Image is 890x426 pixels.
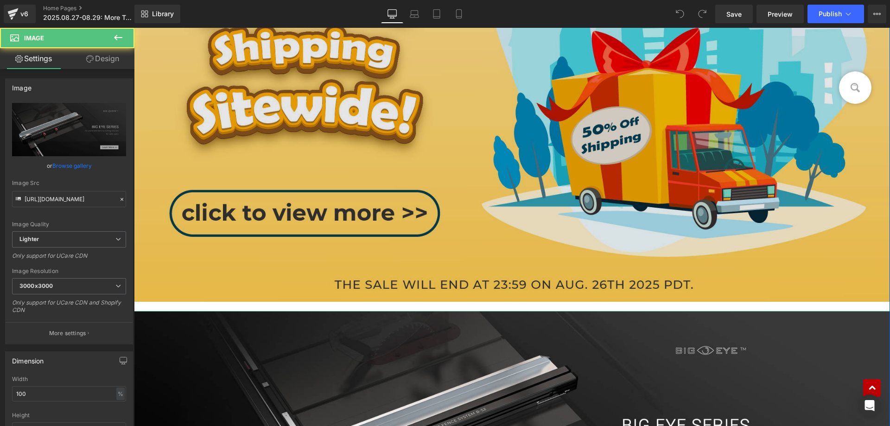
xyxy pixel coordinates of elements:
[12,221,126,228] div: Image Quality
[381,5,403,23] a: Desktop
[12,352,44,365] div: Dimension
[12,79,32,92] div: Image
[19,8,30,20] div: v6
[52,158,92,174] a: Browse gallery
[49,329,86,337] p: More settings
[12,386,126,401] input: auto
[12,180,126,186] div: Image Src
[768,9,793,19] span: Preview
[12,191,126,207] input: Link
[134,5,180,23] a: New Library
[19,235,39,242] b: Lighter
[12,268,126,274] div: Image Resolution
[12,161,126,171] div: or
[671,5,689,23] button: Undo
[858,394,881,417] div: Open Intercom Messenger
[24,34,44,42] span: Image
[43,5,150,12] a: Home Pages
[693,5,712,23] button: Redo
[819,10,842,18] span: Publish
[12,299,126,320] div: Only support for UCare CDN and Shopify CDN
[4,5,36,23] a: v6
[756,5,804,23] a: Preview
[426,5,448,23] a: Tablet
[403,5,426,23] a: Laptop
[12,252,126,266] div: Only support for UCare CDN
[152,10,174,18] span: Library
[868,5,886,23] button: More
[69,48,136,69] a: Design
[807,5,864,23] button: Publish
[12,412,126,419] div: Height
[726,9,742,19] span: Save
[19,282,53,289] b: 3000x3000
[6,322,133,344] button: More settings
[448,5,470,23] a: Mobile
[12,376,126,382] div: Width
[43,14,132,21] span: 2025.08.27-08.29: More Tools, More Cool
[116,388,125,400] div: %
